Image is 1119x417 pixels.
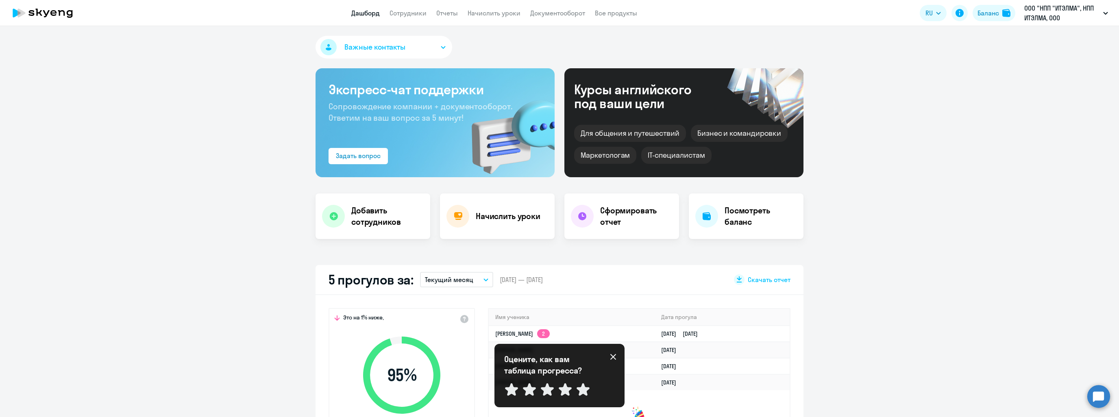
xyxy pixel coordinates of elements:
a: Дашборд [351,9,380,17]
app-skyeng-badge: 2 [537,329,550,338]
button: Задать вопрос [329,148,388,164]
a: Документооборот [530,9,585,17]
a: Все продукты [595,9,637,17]
a: [PERSON_NAME]2 [495,330,550,337]
button: Балансbalance [973,5,1015,21]
a: [DATE] [661,379,683,386]
a: [DATE] [661,346,683,354]
a: Отчеты [436,9,458,17]
div: Баланс [977,8,999,18]
div: Курсы английского под ваши цели [574,83,713,110]
a: [DATE][DATE] [661,330,704,337]
div: Бизнес и командировки [691,125,788,142]
a: Сотрудники [390,9,427,17]
span: Сопровождение компании + документооборот. Ответим на ваш вопрос за 5 минут! [329,101,512,123]
span: Скачать отчет [748,275,790,284]
h3: Экспресс-чат поддержки [329,81,542,98]
button: Важные контакты [316,36,452,59]
span: [DATE] — [DATE] [500,275,543,284]
h4: Посмотреть баланс [725,205,797,228]
img: balance [1002,9,1010,17]
button: RU [920,5,947,21]
div: Для общения и путешествий [574,125,686,142]
div: IT-специалистам [641,147,711,164]
h2: 5 прогулов за: [329,271,414,288]
a: [DATE] [661,363,683,370]
p: ООО "НПП "ИТЭЛМА", НПП ИТЭЛМА, ООО [1024,3,1100,23]
th: Имя ученика [489,309,655,326]
span: Это на 1% ниже, [343,314,384,324]
th: Дата прогула [655,309,790,326]
span: 95 % [355,365,448,385]
div: Задать вопрос [336,151,381,161]
h4: Начислить уроки [476,211,540,222]
button: Текущий месяц [420,272,493,287]
span: RU [925,8,933,18]
button: ООО "НПП "ИТЭЛМА", НПП ИТЭЛМА, ООО [1020,3,1112,23]
span: Важные контакты [344,42,405,52]
div: Маркетологам [574,147,636,164]
a: Начислить уроки [468,9,520,17]
p: Оцените, как вам таблица прогресса? [504,354,594,376]
h4: Сформировать отчет [600,205,673,228]
h4: Добавить сотрудников [351,205,424,228]
p: Текущий месяц [425,275,473,285]
img: bg-img [460,86,555,177]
